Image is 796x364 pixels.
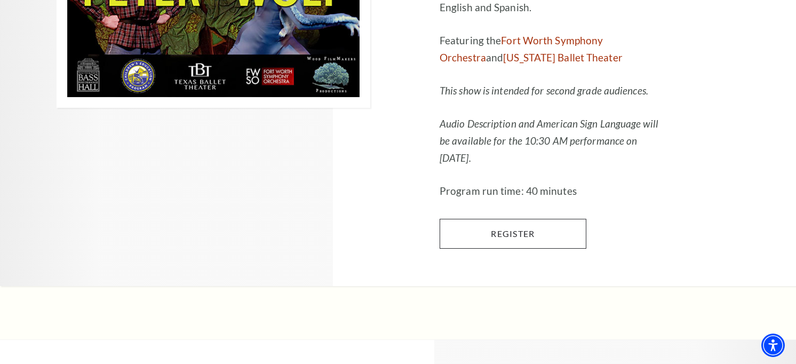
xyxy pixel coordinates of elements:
p: Featuring the and [440,32,670,66]
a: Fort Worth Symphony Orchestra [440,34,603,64]
div: Accessibility Menu [761,334,785,357]
a: Register [440,219,586,249]
em: This show is intended for second grade audiences. [440,84,648,97]
em: Audio Description and American Sign Language will be available for the 10:30 AM performance on [D... [440,117,658,164]
p: Program run time: 40 minutes [440,183,670,200]
a: [US_STATE] Ballet Theater [503,51,623,64]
